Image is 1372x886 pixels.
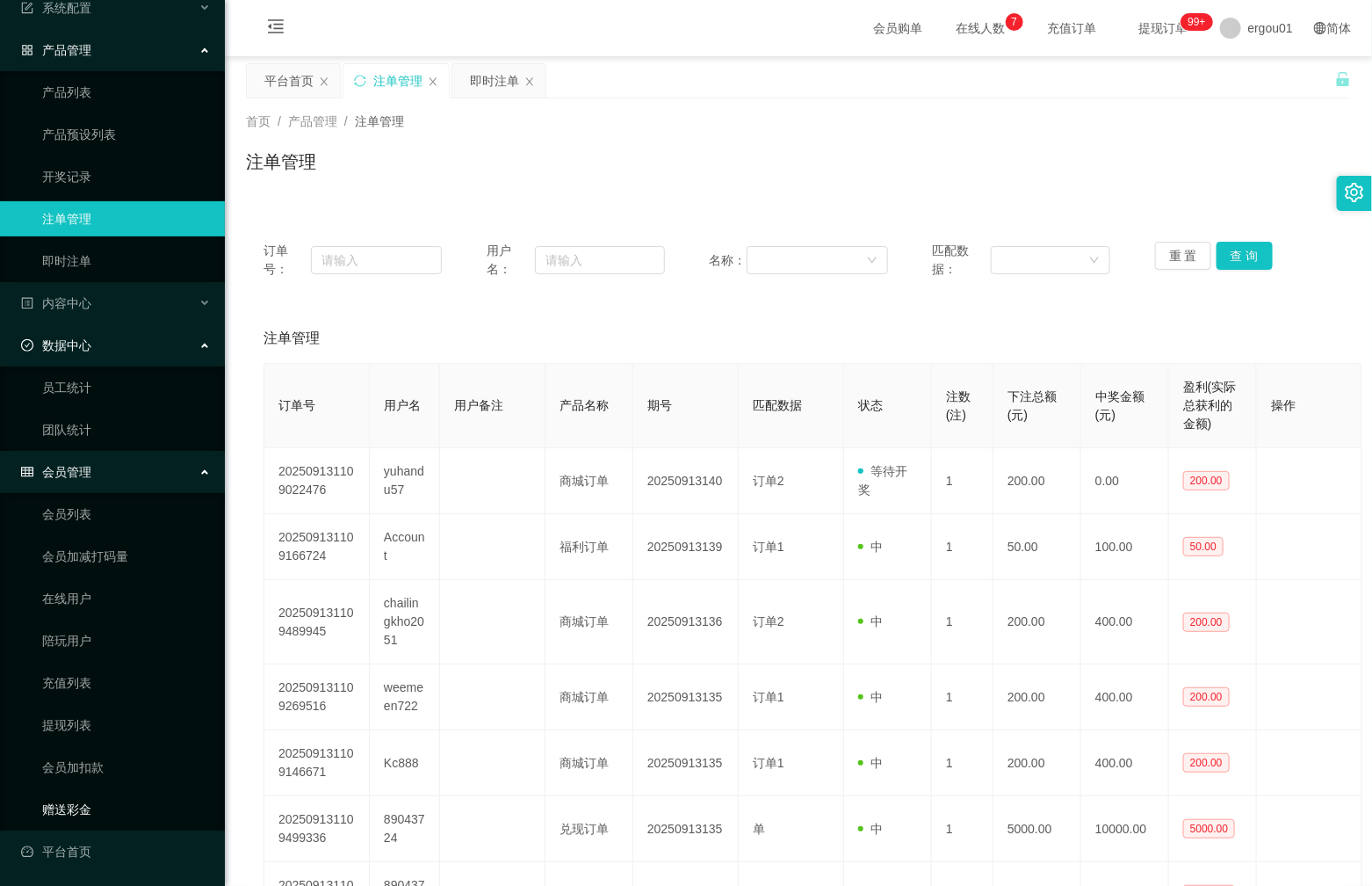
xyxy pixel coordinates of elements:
[753,614,784,628] span: 订单2
[1345,183,1364,202] i: 图标: setting
[1081,448,1169,514] td: 0.00
[1089,255,1100,267] i: 图标: down
[370,448,440,514] td: yuhandu57
[633,514,739,580] td: 20250913139
[1335,71,1351,87] i: 图标: unlock
[370,514,440,580] td: Account
[1181,13,1212,31] sup: 1183
[1039,22,1106,34] span: 充值订单
[21,297,33,309] i: 图标: profile
[1183,380,1237,431] span: 盈利(实际总获利的金额)
[1155,242,1211,270] button: 重 置
[753,540,784,554] span: 订单1
[246,149,316,175] h1: 注单管理
[42,539,211,574] a: 会员加减打码量
[1081,796,1169,862] td: 10000.00
[42,792,211,827] a: 赠送彩金
[867,255,877,267] i: 图标: down
[993,580,1081,664] td: 200.00
[932,664,993,730] td: 1
[545,580,633,664] td: 商城订单
[948,22,1015,34] span: 在线人数
[42,117,211,152] a: 产品预设列表
[932,514,993,580] td: 1
[993,796,1081,862] td: 5000.00
[753,690,784,704] span: 订单1
[1130,22,1197,34] span: 提现订单
[753,756,784,770] span: 订单1
[42,412,211,447] a: 团队统计
[264,328,320,349] span: 注单管理
[42,159,211,194] a: 开奖记录
[1183,471,1230,490] span: 200.00
[264,796,370,862] td: 202509131109499336
[21,296,91,310] span: 内容中心
[560,398,609,412] span: 产品名称
[1081,664,1169,730] td: 400.00
[633,580,739,664] td: 20250913136
[42,75,211,110] a: 产品列表
[42,708,211,743] a: 提现列表
[993,448,1081,514] td: 200.00
[288,114,337,128] span: 产品管理
[21,834,211,869] a: 图标: dashboard平台首页
[633,796,739,862] td: 20250913135
[42,623,211,658] a: 陪玩用户
[370,796,440,862] td: 89043724
[21,43,91,57] span: 产品管理
[1081,580,1169,664] td: 400.00
[1183,819,1235,839] span: 5000.00
[858,540,883,554] span: 中
[278,398,315,412] span: 订单号
[42,370,211,405] a: 员工统计
[993,514,1081,580] td: 50.00
[633,730,739,796] td: 20250913135
[264,514,370,580] td: 202509131109166724
[344,114,348,128] span: /
[384,398,421,412] span: 用户名
[932,730,993,796] td: 1
[633,664,739,730] td: 20250913135
[355,114,404,128] span: 注单管理
[428,76,438,87] i: 图标: close
[454,398,503,412] span: 用户备注
[858,690,883,704] span: 中
[545,448,633,514] td: 商城订单
[1271,398,1296,412] span: 操作
[1006,13,1023,31] sup: 7
[1183,537,1224,556] span: 50.00
[246,114,271,128] span: 首页
[1183,687,1230,707] span: 200.00
[370,580,440,664] td: chailingkho2051
[1183,613,1230,632] span: 200.00
[373,64,422,98] div: 注单管理
[42,665,211,701] a: 充值列表
[993,730,1081,796] td: 200.00
[858,614,883,628] span: 中
[710,251,747,270] span: 名称：
[264,730,370,796] td: 202509131109146671
[753,398,802,412] span: 匹配数据
[319,76,329,87] i: 图标: close
[545,514,633,580] td: 福利订单
[1081,514,1169,580] td: 100.00
[21,1,91,15] span: 系统配置
[1011,13,1017,31] p: 7
[932,580,993,664] td: 1
[545,664,633,730] td: 商城订单
[753,822,765,836] span: 单
[264,448,370,514] td: 202509131109022476
[932,242,991,279] span: 匹配数据：
[21,2,33,14] i: 图标: form
[993,664,1081,730] td: 200.00
[470,64,519,98] div: 即时注单
[264,64,314,98] div: 平台首页
[278,114,281,128] span: /
[42,750,211,785] a: 会员加扣款
[370,664,440,730] td: weemeen722
[21,44,33,56] i: 图标: appstore-o
[42,581,211,616] a: 在线用户
[545,730,633,796] td: 商城订单
[932,796,993,862] td: 1
[858,398,883,412] span: 状态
